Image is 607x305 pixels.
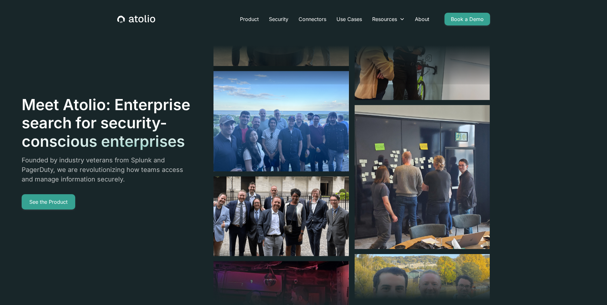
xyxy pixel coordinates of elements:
[372,15,397,23] div: Resources
[410,13,434,25] a: About
[331,13,367,25] a: Use Cases
[444,13,490,25] a: Book a Demo
[22,194,75,209] a: See the Product
[264,13,293,25] a: Security
[355,105,490,249] img: image
[293,13,331,25] a: Connectors
[22,96,191,151] h1: Meet Atolio: Enterprise search for security-conscious enterprises
[213,71,349,171] img: image
[235,13,264,25] a: Product
[117,15,155,23] a: home
[367,13,410,25] div: Resources
[22,155,191,184] p: Founded by industry veterans from Splunk and PagerDuty, we are revolutionizing how teams access a...
[213,176,349,256] img: image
